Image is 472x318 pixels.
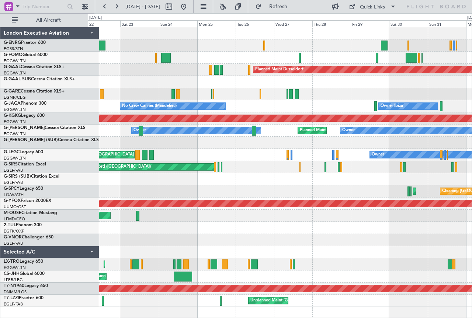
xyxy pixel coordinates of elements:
[4,235,22,240] span: G-VNOR
[351,20,389,27] div: Fri 29
[4,150,43,154] a: G-LEGCLegacy 600
[4,107,26,112] a: EGGW/LTN
[4,241,23,246] a: EGLF/FAB
[4,150,20,154] span: G-LEGC
[4,119,26,125] a: EGGW/LTN
[4,174,59,179] a: G-SIRS (SUB)Citation Excel
[312,20,351,27] div: Thu 28
[342,125,355,136] div: Owner
[8,14,80,26] button: All Aircraft
[82,20,120,27] div: Fri 22
[4,77,75,81] a: G-GAAL SUBCessna Citation XLS+
[381,101,403,112] div: Owner Ibiza
[4,204,26,210] a: UUMO/OSF
[389,20,427,27] div: Sat 30
[4,65,65,69] a: G-GAALCessna Citation XLS+
[4,296,19,300] span: T7-LZZI
[4,53,48,57] a: G-FOMOGlobal 6000
[4,199,51,203] a: G-YFOXFalcon 2000EX
[4,126,45,130] span: G-[PERSON_NAME]
[4,89,65,94] a: G-GARECessna Citation XLS+
[4,284,24,288] span: T7-N1960
[4,186,43,191] a: G-SPCYLegacy 650
[345,1,400,13] button: Quick Links
[4,192,24,198] a: LGAV/ATH
[236,20,274,27] div: Tue 26
[4,301,23,307] a: EGLF/FAB
[4,126,86,130] a: G-[PERSON_NAME]Cessna Citation XLS
[4,89,21,94] span: G-GARE
[4,162,18,167] span: G-SIRS
[4,265,26,270] a: EGGW/LTN
[4,138,99,142] a: G-[PERSON_NAME] (SUB)Cessna Citation XLS
[4,259,43,264] a: LX-TROLegacy 650
[4,41,21,45] span: G-ENRG
[122,101,177,112] div: No Crew Cannes (Mandelieu)
[197,20,236,27] div: Mon 25
[428,20,466,27] div: Sun 31
[274,20,312,27] div: Wed 27
[4,41,46,45] a: G-ENRGPraetor 600
[4,70,26,76] a: EGGW/LTN
[4,155,26,161] a: EGGW/LTN
[4,228,24,234] a: EGTK/OXF
[4,235,53,240] a: G-VNORChallenger 650
[4,101,21,106] span: G-JAGA
[4,216,25,222] a: LFMD/CEQ
[4,259,20,264] span: LX-TRO
[4,131,26,137] a: EGGW/LTN
[4,113,45,118] a: G-KGKGLegacy 600
[159,20,197,27] div: Sun 24
[360,4,385,11] div: Quick Links
[4,174,31,179] span: G-SIRS (SUB)
[4,180,23,185] a: EGLF/FAB
[252,1,296,13] button: Refresh
[4,53,22,57] span: G-FOMO
[4,211,21,215] span: M-OUSE
[58,161,151,172] div: Unplanned Maint Oxford ([GEOGRAPHIC_DATA])
[4,95,26,100] a: EGNR/CEG
[4,58,26,64] a: EGGW/LTN
[4,46,23,52] a: EGSS/STN
[263,4,294,9] span: Refresh
[4,101,46,106] a: G-JAGAPhenom 300
[4,199,21,203] span: G-YFOX
[4,277,23,283] a: LFPB/LBG
[22,1,65,12] input: Trip Number
[4,162,46,167] a: G-SIRSCitation Excel
[19,18,78,23] span: All Aircraft
[4,211,57,215] a: M-OUSECitation Mustang
[89,15,102,21] div: [DATE]
[4,272,20,276] span: CS-JHH
[4,272,45,276] a: CS-JHHGlobal 6000
[4,138,58,142] span: G-[PERSON_NAME] (SUB)
[4,223,16,227] span: 2-TIJL
[4,65,21,69] span: G-GAAL
[372,149,384,160] div: Owner
[4,168,23,173] a: EGLF/FAB
[250,295,372,306] div: Unplanned Maint [GEOGRAPHIC_DATA] ([GEOGRAPHIC_DATA])
[4,77,31,81] span: G-GAAL SUB
[4,289,27,295] a: DNMM/LOS
[125,3,160,10] span: [DATE] - [DATE]
[120,20,159,27] div: Sat 23
[4,284,48,288] a: T7-N1960Legacy 650
[4,296,44,300] a: T7-LZZIPraetor 600
[133,125,146,136] div: Owner
[255,64,303,75] div: Planned Maint Dusseldorf
[4,113,21,118] span: G-KGKG
[4,223,42,227] a: 2-TIJLPhenom 300
[300,125,416,136] div: Planned Maint [GEOGRAPHIC_DATA] ([GEOGRAPHIC_DATA])
[4,186,20,191] span: G-SPCY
